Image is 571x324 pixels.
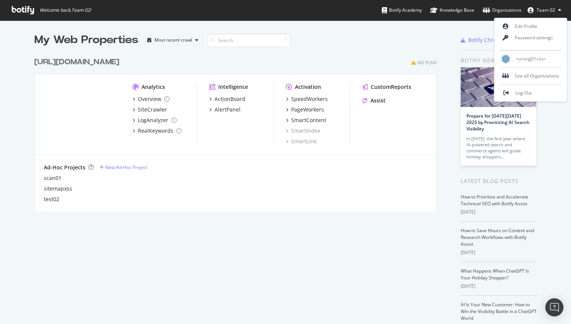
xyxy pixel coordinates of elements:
[286,138,316,145] a: SmartLink
[138,116,168,124] div: LogAnalyzer
[522,4,567,16] button: Team 02
[501,54,510,64] img: <u>org01</u>
[291,95,328,103] div: SpeedWorkers
[34,57,122,68] a: [URL][DOMAIN_NAME]
[286,106,324,113] a: PageWorkers
[466,136,531,160] div: In [DATE], the first year where AI-powered search and commerce agents will guide holiday shoppers…
[207,34,290,47] input: Search
[461,268,529,281] a: What Happens When ChatGPT Is Your Holiday Shopper?
[483,6,522,14] div: Organizations
[516,56,546,62] span: <u>org01</u>
[209,95,245,103] a: ActionBoard
[370,97,386,104] div: Assist
[461,209,537,215] div: [DATE]
[215,106,241,113] div: AlertPanel
[34,57,119,68] div: [URL][DOMAIN_NAME]
[291,106,324,113] div: PageWorkers
[44,164,85,171] div: Ad-Hoc Projects
[291,116,326,124] div: SmartContent
[537,7,555,13] span: Team 02
[218,83,248,91] div: Intelligence
[286,127,320,135] a: SmartIndex
[286,116,326,124] a: SmartContent
[295,83,321,91] div: Activation
[461,227,534,247] a: How to Save Hours on Content and Research Workflows with Botify Assist
[363,83,411,91] a: CustomReports
[468,36,522,44] div: Botify Chrome Plugin
[417,59,437,66] div: No Plan
[461,301,537,321] a: AI Is Your New Customer: How to Win the Visibility Battle in a ChatGPT World
[142,83,165,91] div: Analytics
[461,194,528,207] a: How to Prioritize and Accelerate Technical SEO with Botify Assist
[105,164,147,171] div: New Ad-Hoc Project
[286,95,328,103] a: SpeedWorkers
[40,7,91,13] span: Welcome back, Team 02 !
[215,95,245,103] div: ActionBoard
[466,113,529,132] a: Prepare for [DATE][DATE] 2025 by Prioritizing AI Search Visibility
[100,164,147,171] a: New Ad-Hoc Project
[209,106,241,113] a: AlertPanel
[138,127,173,135] div: RealKeywords
[494,32,567,43] a: Password settings
[133,106,167,113] a: SiteCrawler
[34,33,138,48] div: My Web Properties
[44,195,59,203] a: test02
[494,21,567,32] a: Edit Profile
[430,6,474,14] div: Knowledge Base
[154,38,192,42] div: Most recent crawl
[494,87,567,99] a: Log Out
[461,283,537,290] div: [DATE]
[44,185,72,192] a: sitemapxss
[363,97,386,104] a: Assist
[461,67,536,107] img: Prepare for Black Friday 2025 by Prioritizing AI Search Visibility
[138,106,167,113] div: SiteCrawler
[144,34,201,46] button: Most recent crawl
[461,36,522,44] a: Botify Chrome Plugin
[545,298,563,316] div: Open Intercom Messenger
[371,83,411,91] div: CustomReports
[461,56,537,65] div: Botify news
[461,249,537,256] div: [DATE]
[133,116,177,124] a: LogAnalyzer
[138,95,161,103] div: Overview
[133,127,182,135] a: RealKeywords
[44,174,62,182] a: scan01
[133,95,170,103] a: Overview
[382,6,422,14] div: Botify Academy
[34,48,443,212] div: grid
[494,70,567,82] div: See all Organizations
[515,90,532,96] span: Log Out
[461,177,537,185] div: Latest Blog Posts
